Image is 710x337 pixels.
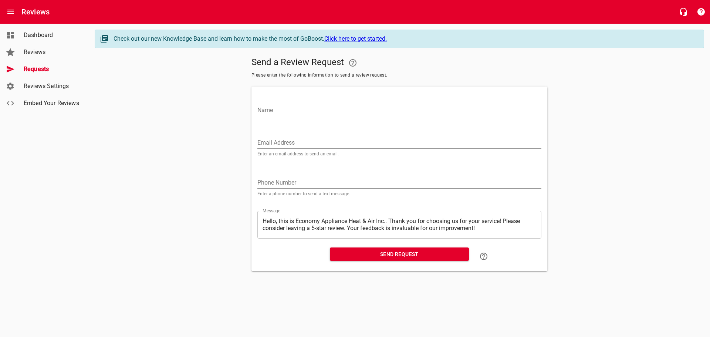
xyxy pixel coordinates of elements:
a: Click here to get started. [324,35,387,42]
div: Check out our new Knowledge Base and learn how to make the most of GoBoost. [114,34,696,43]
a: Learn how to "Send a Review Request" [475,247,493,265]
p: Enter an email address to send an email. [257,152,541,156]
span: Dashboard [24,31,80,40]
button: Live Chat [674,3,692,21]
h6: Reviews [21,6,50,18]
p: Enter a phone number to send a text message. [257,192,541,196]
button: Send Request [330,247,469,261]
span: Requests [24,65,80,74]
button: Support Portal [692,3,710,21]
span: Please enter the following information to send a review request. [251,72,547,79]
span: Reviews Settings [24,82,80,91]
span: Reviews [24,48,80,57]
textarea: Hello, this is Economy Appliance Heat & Air Inc.. Thank you for choosing us for your service! Ple... [263,218,536,232]
span: Send Request [336,250,463,259]
a: Your Google or Facebook account must be connected to "Send a Review Request" [344,54,362,72]
h5: Send a Review Request [251,54,547,72]
span: Embed Your Reviews [24,99,80,108]
button: Open drawer [2,3,20,21]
